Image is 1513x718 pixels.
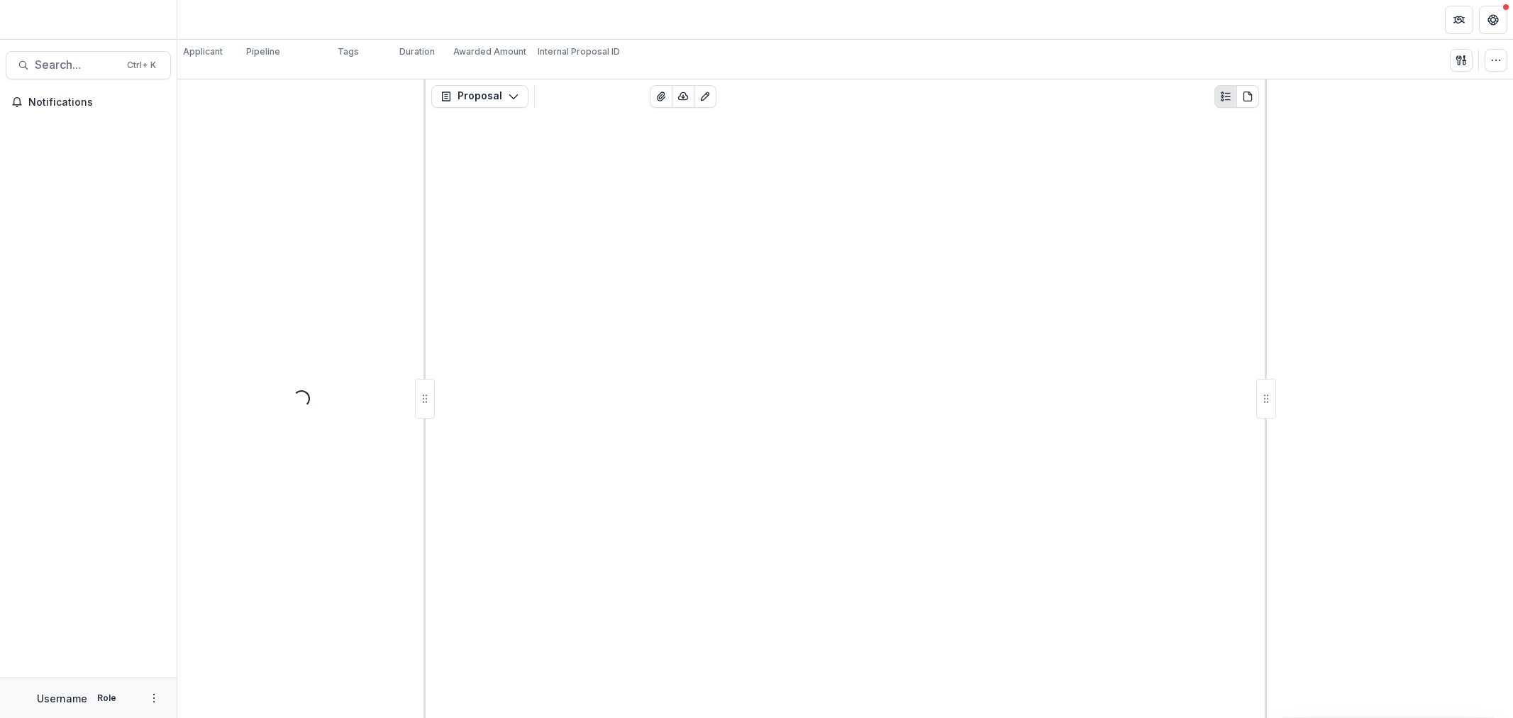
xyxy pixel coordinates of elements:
button: Get Help [1479,6,1507,34]
div: Ctrl + K [124,57,159,73]
p: Pipeline [246,45,280,58]
p: Awarded Amount [453,45,526,58]
p: Role [93,692,121,705]
button: Proposal [431,85,528,108]
span: Notifications [28,96,165,109]
span: Search... [35,58,118,72]
button: Edit as form [694,85,716,108]
button: Notifications [6,91,171,114]
p: Username [37,691,87,706]
p: Internal Proposal ID [538,45,620,58]
button: Partners [1445,6,1473,34]
button: Plaintext view [1214,85,1237,108]
button: PDF view [1236,85,1259,108]
p: Applicant [183,45,223,58]
p: Tags [338,45,359,58]
button: Search... [6,51,171,79]
button: View Attached Files [650,85,672,108]
p: Duration [399,45,435,58]
button: More [145,690,162,707]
